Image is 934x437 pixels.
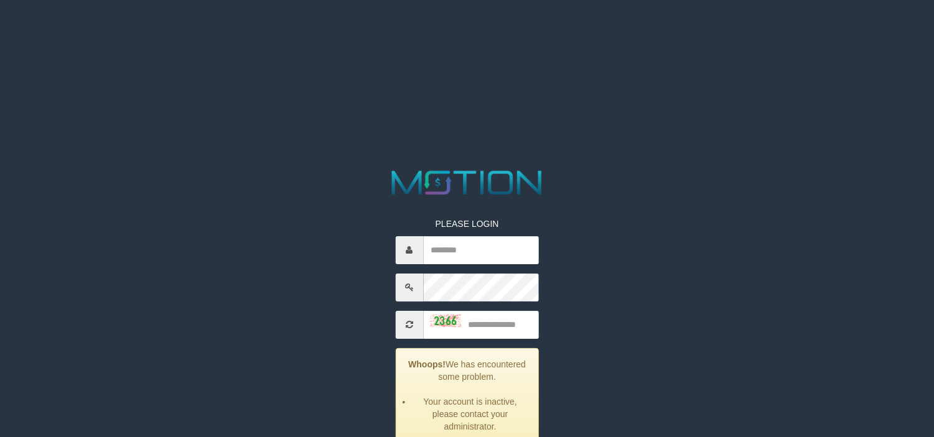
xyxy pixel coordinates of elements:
img: captcha [429,315,460,327]
p: PLEASE LOGIN [395,218,538,230]
img: MOTION_logo.png [385,167,549,199]
li: Your account is inactive, please contact your administrator. [411,395,528,433]
strong: Whoops! [408,359,446,369]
